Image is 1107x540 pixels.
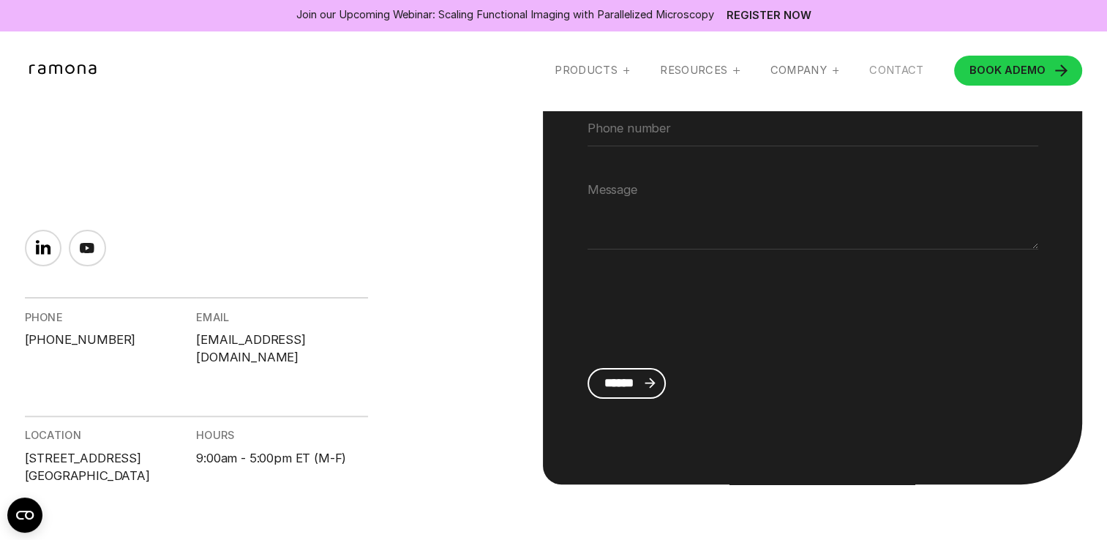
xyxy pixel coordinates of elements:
[770,64,839,78] div: Company
[196,311,229,325] div: EMAIL
[196,331,356,366] a: [EMAIL_ADDRESS][DOMAIN_NAME]
[726,10,811,21] a: REGISTER NOW
[555,64,629,78] div: Products
[660,64,727,78] div: RESOURCES
[869,64,923,78] a: Contact
[555,64,617,78] div: Products
[969,65,1046,76] div: DEMO
[969,64,1013,77] span: BOOK A
[25,331,136,348] a: [PHONE_NUMBER]
[25,311,63,325] div: PHONE
[196,449,346,467] div: 9:00am - 5:00pm ET (M-F)
[588,274,810,331] iframe: reCAPTCHA
[25,64,105,77] a: home
[196,429,234,443] div: hours
[25,449,150,484] div: [STREET_ADDRESS] [GEOGRAPHIC_DATA]
[296,7,714,23] div: Join our Upcoming Webinar: Scaling Functional Imaging with Parallelized Microscopy
[25,429,81,443] div: location
[660,64,739,78] div: RESOURCES
[954,56,1082,86] a: BOOK ADEMO
[770,64,827,78] div: Company
[7,498,42,533] button: Open CMP widget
